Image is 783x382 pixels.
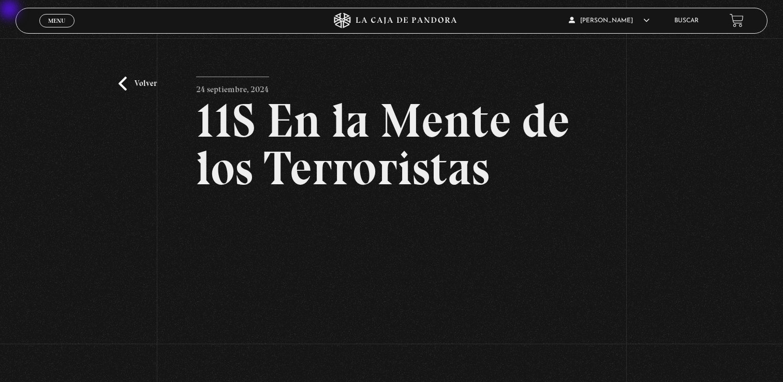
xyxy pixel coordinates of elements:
span: [PERSON_NAME] [569,18,649,24]
span: Cerrar [45,26,69,34]
h2: 11S En la Mente de los Terroristas [196,97,587,192]
span: Menu [48,18,65,24]
a: View your shopping cart [730,13,744,27]
a: Volver [119,77,157,91]
p: 24 septiembre, 2024 [196,77,269,97]
a: Buscar [674,18,699,24]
